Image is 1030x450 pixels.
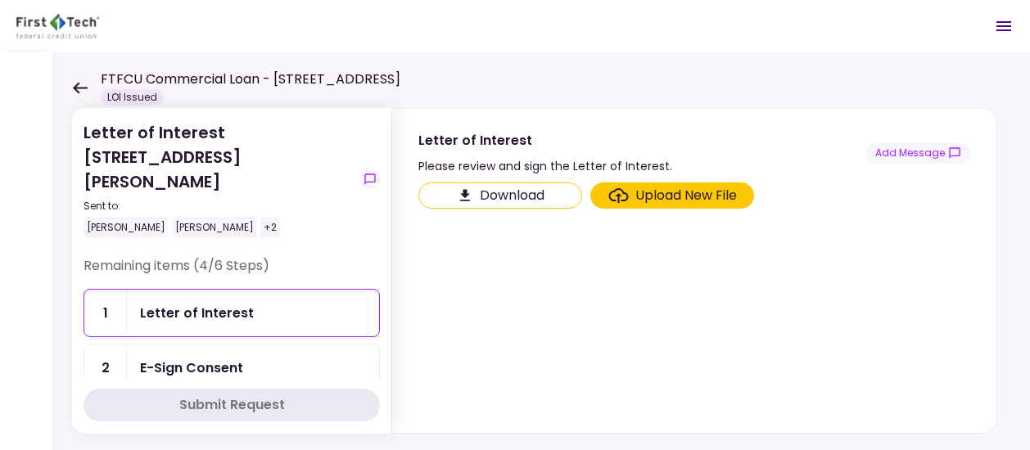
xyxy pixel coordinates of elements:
div: [PERSON_NAME] [172,217,257,238]
div: Submit Request [179,395,285,415]
div: 2 [84,344,127,391]
div: LOI Issued [101,89,164,106]
button: show-messages [866,142,970,164]
div: Letter of InterestPlease review and sign the Letter of Interest.show-messagesClick here to downlo... [391,108,997,434]
span: Click here to upload the required document [590,182,754,209]
div: [PERSON_NAME] [84,217,169,238]
div: Letter of Interest [STREET_ADDRESS][PERSON_NAME] [84,120,354,238]
a: 2E-Sign Consent [84,344,380,392]
button: Click here to download the document [418,182,582,209]
button: Open menu [984,7,1023,46]
div: Remaining items (4/6 Steps) [84,256,380,289]
button: show-messages [360,169,380,189]
div: 1 [84,290,127,336]
div: +2 [260,217,280,238]
div: Sent to: [84,199,354,214]
a: 1Letter of Interest [84,289,380,337]
div: Upload New File [635,186,737,205]
button: Submit Request [84,389,380,421]
div: Please review and sign the Letter of Interest. [418,156,672,176]
img: Partner icon [16,14,99,38]
div: Letter of Interest [418,130,672,151]
div: E-Sign Consent [140,358,243,378]
h1: FTFCU Commercial Loan - [STREET_ADDRESS] [101,70,400,89]
div: Letter of Interest [140,303,254,323]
